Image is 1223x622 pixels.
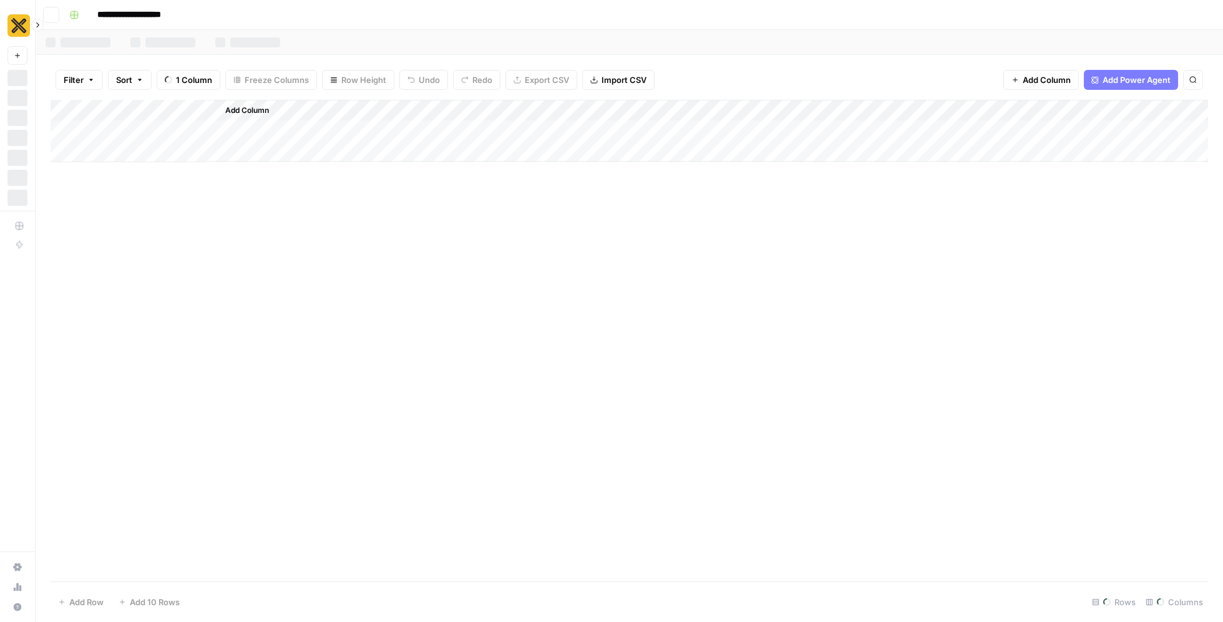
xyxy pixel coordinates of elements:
button: Freeze Columns [225,70,317,90]
button: Add 10 Rows [111,592,187,612]
div: Rows [1087,592,1141,612]
span: 1 Column [176,74,212,86]
button: Help + Support [7,597,27,617]
button: Undo [399,70,448,90]
span: Add Power Agent [1103,74,1171,86]
span: Add Column [1023,74,1071,86]
button: Redo [453,70,500,90]
span: Row Height [341,74,386,86]
span: Import CSV [602,74,646,86]
span: Sort [116,74,132,86]
button: Sort [108,70,152,90]
button: Export CSV [505,70,577,90]
span: Add Column [225,105,269,116]
button: Filter [56,70,103,90]
div: Columns [1141,592,1208,612]
a: Usage [7,577,27,597]
button: Import CSV [582,70,655,90]
button: Add Row [51,592,111,612]
span: Export CSV [525,74,569,86]
button: Row Height [322,70,394,90]
button: 1 Column [157,70,220,90]
a: Settings [7,557,27,577]
button: Workspace: CookUnity [7,10,27,41]
button: Add Column [209,102,274,119]
span: Add 10 Rows [130,596,180,608]
button: Add Power Agent [1084,70,1178,90]
img: CookUnity Logo [7,14,30,37]
span: Redo [472,74,492,86]
span: Freeze Columns [245,74,309,86]
span: Undo [419,74,440,86]
span: Filter [64,74,84,86]
span: Add Row [69,596,104,608]
button: Add Column [1003,70,1079,90]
